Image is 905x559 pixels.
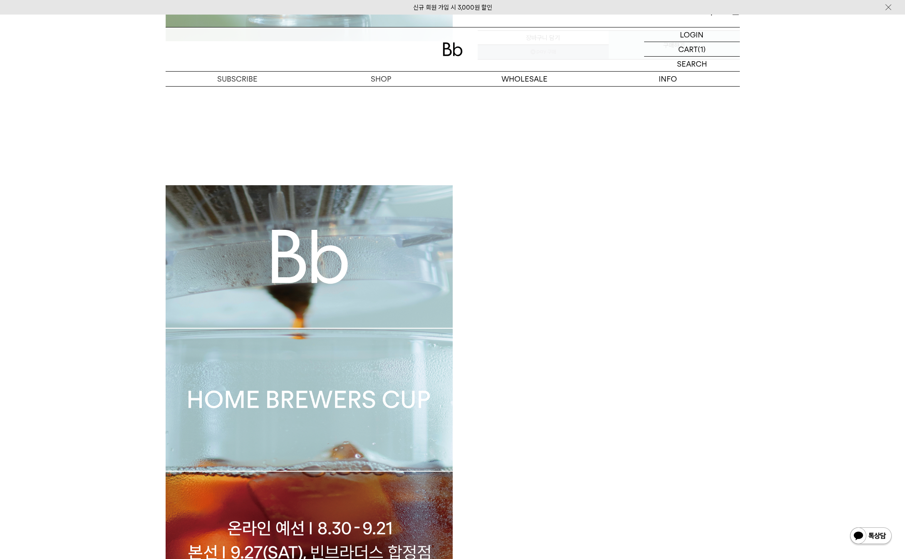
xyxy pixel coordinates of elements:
[166,72,309,86] a: SUBSCRIBE
[453,72,596,86] p: WHOLESALE
[644,42,740,57] a: CART (1)
[596,72,740,86] p: INFO
[443,42,463,56] img: 로고
[677,57,707,71] p: SEARCH
[849,527,893,547] img: 카카오톡 채널 1:1 채팅 버튼
[678,42,698,56] p: CART
[413,4,492,11] a: 신규 회원 가입 시 3,000원 할인
[644,27,740,42] a: LOGIN
[698,42,706,56] p: (1)
[309,72,453,86] a: SHOP
[680,27,704,42] p: LOGIN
